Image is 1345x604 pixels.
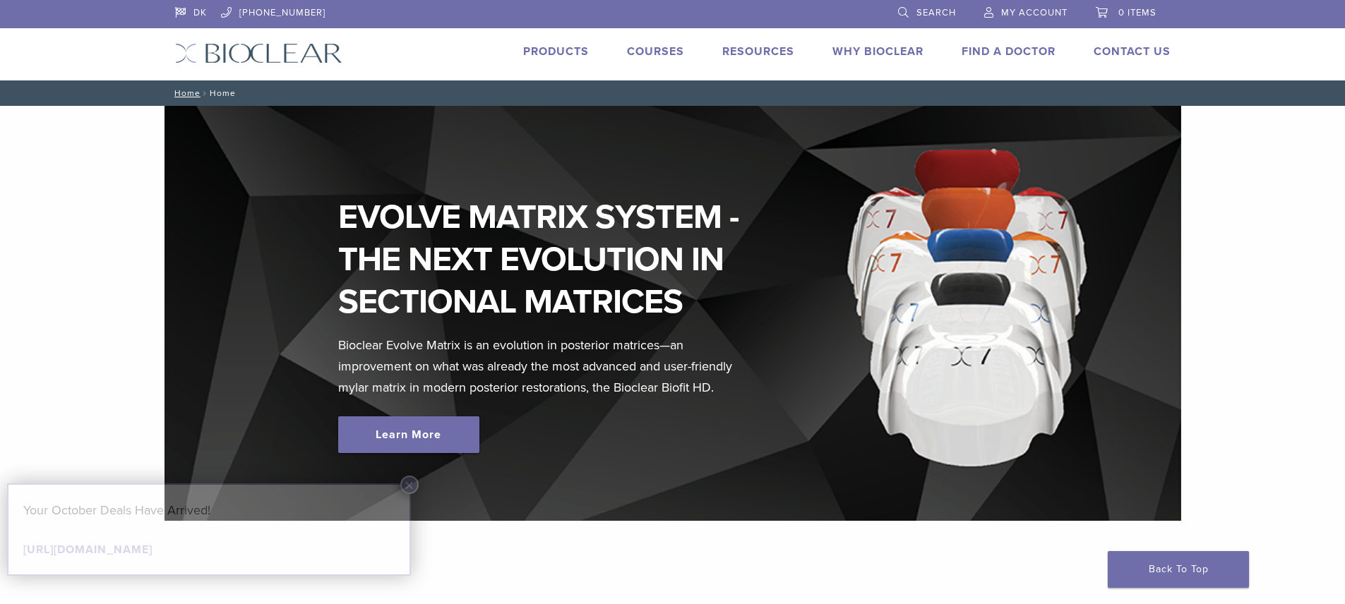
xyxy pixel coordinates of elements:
p: Bioclear Evolve Matrix is an evolution in posterior matrices—an improvement on what was already t... [338,334,748,398]
button: Close [400,476,419,494]
a: Contact Us [1094,44,1171,59]
a: Learn More [338,416,479,453]
h1: EVOLVE MATRIX SYSTEM - THE NEXT EVOLUTION IN SECTIONAL MATRICES [338,196,748,323]
a: Home [170,88,201,98]
a: Find A Doctor [962,44,1056,59]
a: [URL][DOMAIN_NAME] [23,543,153,557]
nav: Home [165,80,1181,106]
a: Why Bioclear [832,44,923,59]
span: Search [916,7,956,18]
a: Products [523,44,589,59]
a: Courses [627,44,684,59]
a: Resources [722,44,794,59]
span: My Account [1001,7,1068,18]
span: 0 items [1118,7,1156,18]
a: Back To Top [1108,551,1249,588]
p: Your October Deals Have Arrived! [23,500,395,521]
img: Bioclear [175,43,342,64]
span: / [201,90,210,97]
